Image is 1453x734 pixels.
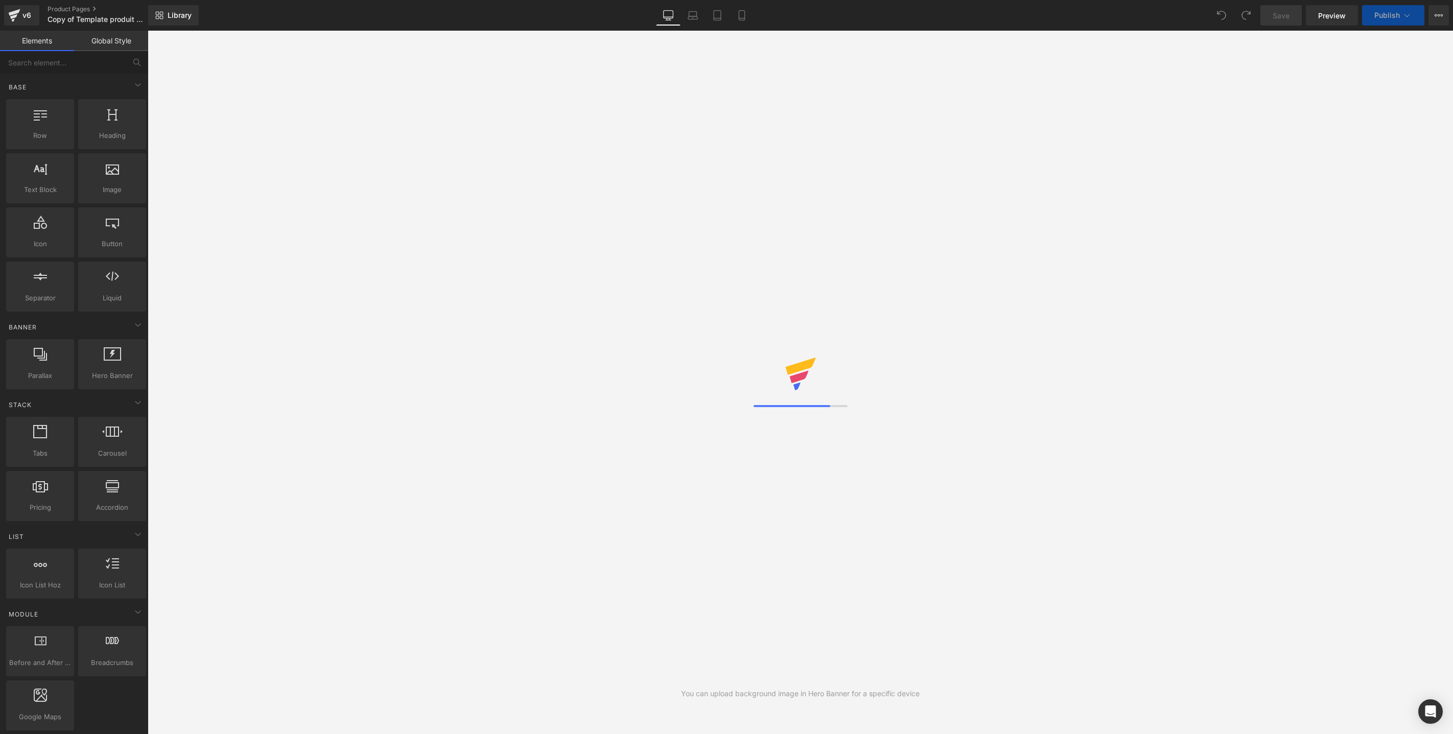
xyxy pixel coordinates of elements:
[9,370,71,381] span: Parallax
[9,657,71,668] span: Before and After Images
[168,11,192,20] span: Library
[81,580,143,590] span: Icon List
[81,293,143,303] span: Liquid
[1362,5,1424,26] button: Publish
[705,5,730,26] a: Tablet
[9,448,71,459] span: Tabs
[81,448,143,459] span: Carousel
[48,15,146,23] span: Copy of Template produit DIY (collection à monter)- en L
[81,239,143,249] span: Button
[681,5,705,26] a: Laptop
[20,9,33,22] div: v6
[9,293,71,303] span: Separator
[1428,5,1449,26] button: More
[9,580,71,590] span: Icon List Hoz
[730,5,754,26] a: Mobile
[656,5,681,26] a: Desktop
[8,82,28,92] span: Base
[8,400,33,410] span: Stack
[74,31,148,51] a: Global Style
[81,657,143,668] span: Breadcrumbs
[81,184,143,195] span: Image
[8,322,38,332] span: Banner
[1211,5,1232,26] button: Undo
[9,712,71,722] span: Google Maps
[9,130,71,141] span: Row
[9,239,71,249] span: Icon
[8,609,39,619] span: Module
[4,5,39,26] a: v6
[1418,699,1443,724] div: Open Intercom Messenger
[8,532,25,541] span: List
[1306,5,1358,26] a: Preview
[9,184,71,195] span: Text Block
[48,5,165,13] a: Product Pages
[1374,11,1400,19] span: Publish
[81,370,143,381] span: Hero Banner
[1318,10,1346,21] span: Preview
[1273,10,1290,21] span: Save
[148,5,199,26] a: New Library
[681,688,920,699] div: You can upload background image in Hero Banner for a specific device
[81,502,143,513] span: Accordion
[81,130,143,141] span: Heading
[1236,5,1256,26] button: Redo
[9,502,71,513] span: Pricing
